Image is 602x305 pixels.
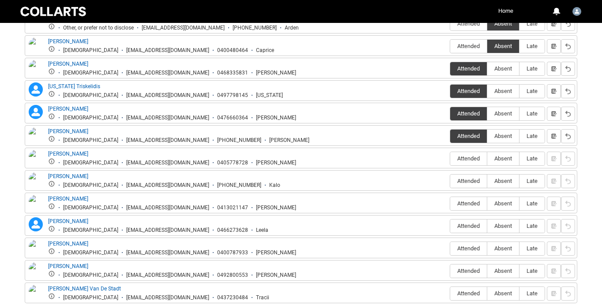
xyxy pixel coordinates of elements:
div: [PERSON_NAME] [256,160,296,166]
img: Faculty.sblount [572,7,581,16]
span: Attended [450,268,487,274]
span: Attended [450,290,487,297]
a: [PERSON_NAME] [48,38,88,45]
div: [EMAIL_ADDRESS][DOMAIN_NAME] [126,227,209,234]
span: Absent [487,20,519,27]
div: [DEMOGRAPHIC_DATA] [63,92,118,99]
span: Absent [487,65,519,72]
button: Reset [561,152,575,166]
a: [PERSON_NAME] [48,61,88,67]
button: User Profile Faculty.sblount [570,4,583,18]
span: Late [519,65,545,72]
a: [PERSON_NAME] [48,151,88,157]
button: Reset [561,219,575,233]
button: Reset [561,62,575,76]
a: [PERSON_NAME] [48,173,88,179]
button: Notes [547,17,561,31]
span: Late [519,110,545,117]
div: [DEMOGRAPHIC_DATA] [63,272,118,279]
div: 0492800553 [217,272,248,279]
div: Other, or prefer not to disclose [63,25,134,31]
img: Josephine Arnold [29,127,43,147]
div: [EMAIL_ADDRESS][DOMAIN_NAME] [126,272,209,279]
span: Absent [487,223,519,229]
div: [EMAIL_ADDRESS][DOMAIN_NAME] [126,70,209,76]
a: [PERSON_NAME] [48,196,88,202]
div: [PERSON_NAME] [256,272,296,279]
a: [PERSON_NAME] [48,263,88,269]
div: [EMAIL_ADDRESS][DOMAIN_NAME] [126,92,209,99]
span: Absent [487,268,519,274]
span: Attended [450,88,487,94]
span: Attended [450,20,487,27]
button: Reset [561,129,575,143]
button: Reset [561,39,575,53]
div: [PERSON_NAME] [256,70,296,76]
button: Notes [547,62,561,76]
div: 0413021147 [217,205,248,211]
div: 0466273628 [217,227,248,234]
div: 0400787933 [217,249,248,256]
div: [EMAIL_ADDRESS][DOMAIN_NAME] [126,115,209,121]
div: [DEMOGRAPHIC_DATA] [63,249,118,256]
div: Caprice [256,47,274,54]
a: [PERSON_NAME] [48,128,88,134]
a: [PERSON_NAME] [48,241,88,247]
span: Late [519,245,545,252]
span: Absent [487,155,519,162]
div: [PERSON_NAME] [256,249,296,256]
button: Reset [561,174,575,188]
span: Absent [487,290,519,297]
div: 0405778728 [217,160,248,166]
span: Absent [487,245,519,252]
button: Reset [561,107,575,121]
span: Late [519,290,545,297]
div: Tracii [256,294,269,301]
div: [DEMOGRAPHIC_DATA] [63,115,118,121]
span: Attended [450,43,487,49]
lightning-icon: Henry Howden [29,105,43,119]
span: Late [519,200,545,207]
div: [PHONE_NUMBER] [217,137,261,144]
button: Reset [561,84,575,98]
a: [PERSON_NAME] [48,218,88,224]
div: [DEMOGRAPHIC_DATA] [63,47,118,54]
span: Attended [450,200,487,207]
img: Josie Woollard [29,150,43,169]
button: Reset [561,242,575,256]
a: [US_STATE] Triskelidis [48,83,100,89]
span: Attended [450,65,487,72]
span: Late [519,178,545,184]
span: Late [519,268,545,274]
div: [EMAIL_ADDRESS][DOMAIN_NAME] [126,137,209,144]
div: 0437230484 [217,294,248,301]
div: [EMAIL_ADDRESS][DOMAIN_NAME] [142,25,225,31]
div: [DEMOGRAPHIC_DATA] [63,160,118,166]
span: Attended [450,110,487,117]
div: 0497798145 [217,92,248,99]
span: Attended [450,223,487,229]
button: Notes [547,39,561,53]
a: [PERSON_NAME] [48,106,88,112]
img: Lee Dalli-Carrubba [29,195,43,220]
img: Bailey Philpotts [29,15,43,34]
div: [US_STATE] [256,92,283,99]
button: Reset [561,197,575,211]
div: [DEMOGRAPHIC_DATA] [63,182,118,189]
img: Caprice Scott [29,37,43,57]
img: Luca Andreopoulos-Gurr [29,240,43,265]
img: Kalo Davis [29,172,43,192]
div: [PERSON_NAME] [269,137,309,144]
div: Arden [285,25,299,31]
button: Notes [547,84,561,98]
div: [EMAIL_ADDRESS][DOMAIN_NAME] [126,294,209,301]
div: [PHONE_NUMBER] [233,25,277,31]
button: Notes [547,107,561,121]
span: Absent [487,178,519,184]
div: [PERSON_NAME] [256,115,296,121]
div: [PERSON_NAME] [256,205,296,211]
button: Reset [561,264,575,278]
button: Reset [561,286,575,301]
img: Edie Halliday-Morris [29,60,43,86]
span: Absent [487,43,519,49]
